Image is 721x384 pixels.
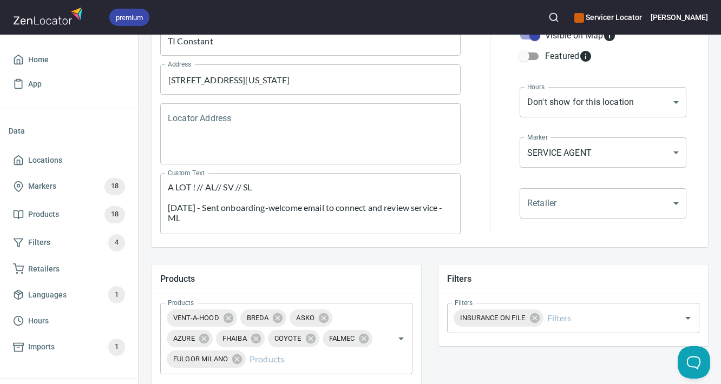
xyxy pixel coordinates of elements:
div: FHAIBA [216,330,265,347]
div: FULGOR MILANO [167,350,246,368]
a: Imports1 [9,333,129,361]
div: Don't show for this location [520,87,686,117]
div: Visible on Map [545,29,616,42]
span: 1 [108,341,125,353]
span: ASKO [290,313,321,323]
a: Filters4 [9,229,129,257]
h5: Filters [447,273,699,284]
span: VENT-A-HOOD [167,313,226,323]
a: Home [9,48,129,72]
input: Filters [545,308,664,328]
span: 18 [104,180,125,193]
a: Languages1 [9,281,129,309]
div: Featured [545,50,592,63]
span: Markers [28,180,56,193]
h5: Products [160,273,412,284]
span: Products [28,208,59,221]
span: AZURE [167,333,201,343]
div: ​ [520,188,686,219]
svg: Whether the location is visible on the map. [603,29,616,42]
span: Imports [28,340,55,354]
iframe: Help Scout Beacon - Open [678,346,710,379]
span: FHAIBA [216,333,253,343]
span: Languages [28,288,67,302]
textarea: [DATE] - MUST RECEIVE QUOTE PRIOR TO DISPATCHING! THEY COST A LOT ! // AL// SV // SL [DATE] - Sen... [168,183,453,224]
span: COYOTE [268,333,308,343]
div: INSURANCE ON FILE [454,309,543,327]
a: Hours [9,309,129,333]
a: Locations [9,148,129,173]
div: premium [109,9,149,26]
div: ASKO [290,309,332,327]
span: 4 [108,236,125,249]
div: SERVICE AGENT [520,137,686,168]
span: Filters [28,236,50,249]
button: Open [394,331,409,346]
span: Hours [28,314,49,328]
a: Retailers [9,257,129,281]
span: 18 [104,208,125,221]
svg: Featured locations are moved to the top of the search results list. [579,50,592,63]
div: FALMEC [323,330,373,347]
button: [PERSON_NAME] [651,5,708,29]
span: App [28,77,42,91]
button: Open [680,310,696,326]
div: BREDA [240,309,287,327]
span: Locations [28,154,62,167]
span: FALMEC [323,333,362,343]
div: AZURE [167,330,213,347]
span: INSURANCE ON FILE [454,313,532,323]
h6: Servicer Locator [574,11,641,23]
span: BREDA [240,313,276,323]
button: color-CE600E [574,13,584,23]
div: VENT-A-HOOD [167,309,237,327]
a: Products18 [9,201,129,229]
div: Manage your apps [574,5,641,29]
input: Products [247,349,377,369]
span: FULGOR MILANO [167,354,234,364]
img: zenlocator [13,4,86,28]
span: 1 [108,289,125,301]
span: Retailers [28,262,60,276]
span: Home [28,53,49,67]
div: COYOTE [268,330,319,347]
span: premium [109,12,149,23]
a: App [9,72,129,96]
h6: [PERSON_NAME] [651,11,708,23]
button: Search [542,5,566,29]
li: Data [9,118,129,144]
a: Markers18 [9,173,129,201]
